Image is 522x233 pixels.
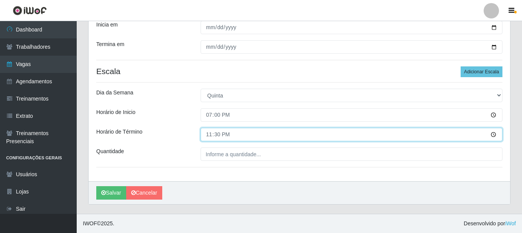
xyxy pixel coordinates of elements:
[126,186,162,200] a: Cancelar
[505,220,516,226] a: iWof
[96,128,142,136] label: Horário de Término
[201,40,502,54] input: 00/00/0000
[96,147,124,155] label: Quantidade
[201,21,502,34] input: 00/00/0000
[96,186,126,200] button: Salvar
[461,66,502,77] button: Adicionar Escala
[201,147,502,161] input: Informe a quantidade...
[13,6,47,15] img: CoreUI Logo
[96,89,133,97] label: Dia da Semana
[83,220,114,228] span: © 2025 .
[96,21,118,29] label: Inicia em
[464,220,516,228] span: Desenvolvido por
[96,66,502,76] h4: Escala
[201,128,502,141] input: 00:00
[83,220,97,226] span: IWOF
[96,40,124,48] label: Termina em
[96,108,135,116] label: Horário de Inicio
[201,108,502,122] input: 00:00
